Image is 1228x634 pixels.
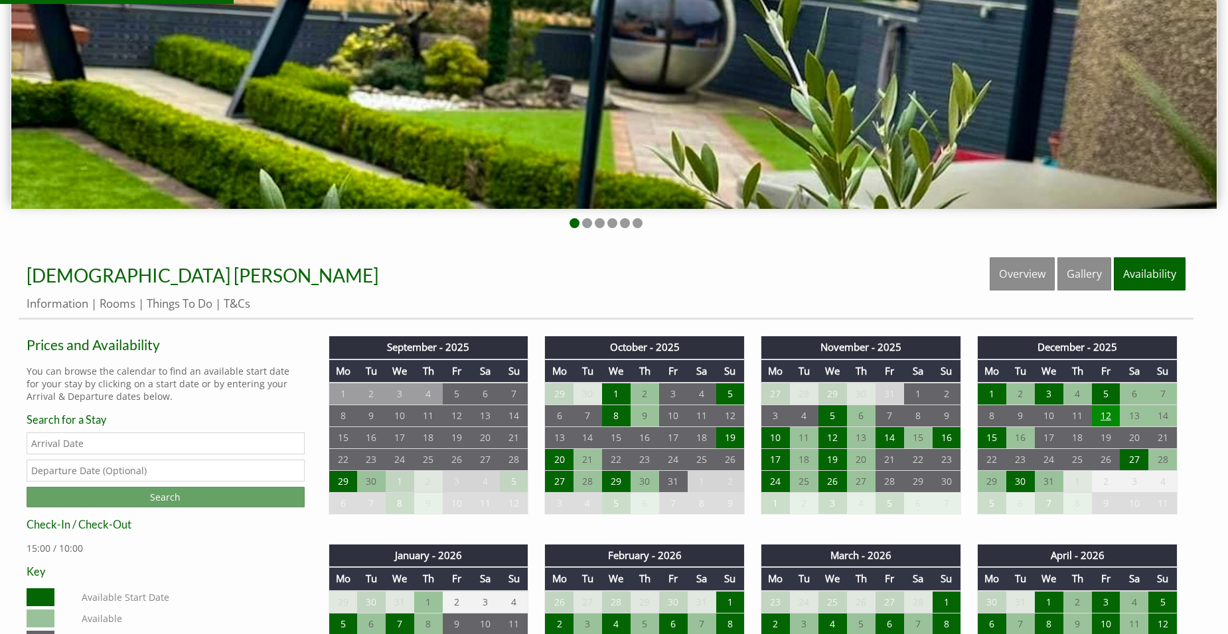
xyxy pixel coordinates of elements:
[818,492,847,514] td: 3
[1120,492,1148,514] td: 10
[1063,359,1092,383] th: Th
[761,426,790,448] td: 10
[761,448,790,470] td: 17
[1148,405,1177,426] td: 14
[847,359,876,383] th: Th
[876,492,904,514] td: 5
[904,591,933,613] td: 28
[147,296,212,311] a: Things To Do
[818,426,847,448] td: 12
[27,565,305,578] h3: Key
[602,492,631,514] td: 5
[1063,383,1092,405] td: 4
[545,567,574,590] th: Mo
[414,591,443,613] td: 1
[818,567,847,590] th: We
[761,544,961,567] th: March - 2026
[904,383,933,405] td: 1
[602,567,631,590] th: We
[545,359,574,383] th: Mo
[1148,591,1177,613] td: 5
[574,448,602,470] td: 21
[386,591,414,613] td: 31
[1114,257,1186,290] a: Availability
[602,359,631,383] th: We
[471,470,500,492] td: 4
[545,448,574,470] td: 20
[443,359,471,383] th: Fr
[631,567,659,590] th: Th
[847,492,876,514] td: 4
[1063,470,1092,492] td: 1
[1063,426,1092,448] td: 18
[386,383,414,405] td: 3
[716,383,745,405] td: 5
[443,470,471,492] td: 3
[386,567,414,590] th: We
[688,492,716,514] td: 8
[545,470,574,492] td: 27
[386,405,414,426] td: 10
[1120,383,1148,405] td: 6
[659,426,688,448] td: 17
[688,359,716,383] th: Sa
[27,518,305,531] h3: Check-In / Check-Out
[933,567,961,590] th: Su
[545,544,745,567] th: February - 2026
[818,383,847,405] td: 29
[790,383,818,405] td: 28
[716,567,745,590] th: Su
[1035,383,1063,405] td: 3
[1035,492,1063,514] td: 7
[574,426,602,448] td: 14
[761,591,790,613] td: 23
[790,470,818,492] td: 25
[1120,405,1148,426] td: 13
[27,264,378,286] a: [DEMOGRAPHIC_DATA] [PERSON_NAME]
[1092,492,1120,514] td: 9
[1035,470,1063,492] td: 31
[1035,359,1063,383] th: We
[631,383,659,405] td: 2
[847,591,876,613] td: 26
[1063,492,1092,514] td: 8
[818,470,847,492] td: 26
[1120,359,1148,383] th: Sa
[876,359,904,383] th: Fr
[1057,257,1111,290] a: Gallery
[27,542,305,554] p: 15:00 / 10:00
[1148,470,1177,492] td: 4
[1092,405,1120,426] td: 12
[761,567,790,590] th: Mo
[386,470,414,492] td: 1
[1006,359,1035,383] th: Tu
[27,336,305,353] a: Prices and Availability
[1006,426,1035,448] td: 16
[500,591,528,613] td: 4
[716,492,745,514] td: 9
[688,426,716,448] td: 18
[933,492,961,514] td: 7
[1120,470,1148,492] td: 3
[876,426,904,448] td: 14
[471,591,500,613] td: 3
[933,448,961,470] td: 23
[847,567,876,590] th: Th
[978,405,1006,426] td: 8
[471,405,500,426] td: 13
[1006,448,1035,470] td: 23
[904,567,933,590] th: Sa
[631,591,659,613] td: 29
[716,448,745,470] td: 26
[1092,383,1120,405] td: 5
[790,492,818,514] td: 2
[876,383,904,405] td: 31
[329,492,357,514] td: 6
[1148,567,1177,590] th: Su
[27,460,305,481] input: Departure Date (Optional)
[471,567,500,590] th: Sa
[790,448,818,470] td: 18
[978,448,1006,470] td: 22
[329,383,357,405] td: 1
